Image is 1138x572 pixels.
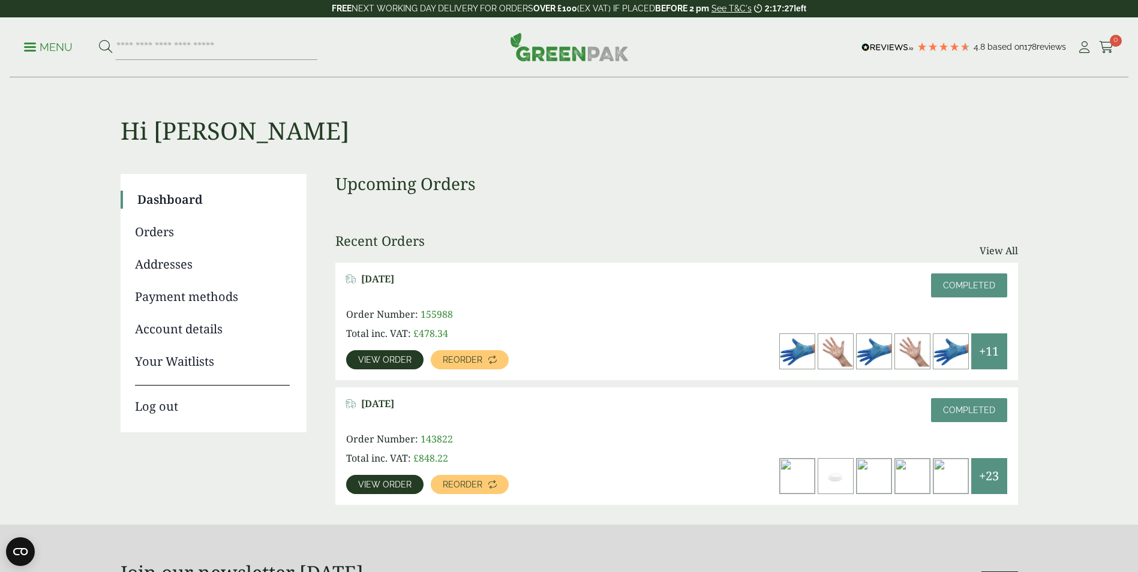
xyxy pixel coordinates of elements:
[358,480,412,489] span: View order
[1099,38,1114,56] a: 0
[358,356,412,364] span: View order
[1110,35,1122,47] span: 0
[135,353,290,371] a: Your Waitlists
[857,459,891,493] img: dsc_9937a_1-300x200.jpg
[346,451,411,465] span: Total inc. VAT:
[895,459,930,493] img: 10160.05-High-300x300.jpg
[933,459,968,493] img: dsc3350a_1-300x200.jpg
[421,308,453,321] span: 155988
[6,537,35,566] button: Open CMP widget
[431,350,509,369] a: Reorder
[857,334,891,369] img: 4130015J-Blue-Vinyl-Powder-Free-Gloves-Medium-1.jfif
[780,459,815,493] img: 12oz_kraft_a-300x200.jpg
[987,42,1024,52] span: Based on
[980,243,1018,258] a: View All
[861,43,914,52] img: REVIEWS.io
[443,480,482,489] span: Reorder
[1077,41,1092,53] i: My Account
[135,385,290,416] a: Log out
[655,4,709,13] strong: BEFORE 2 pm
[794,4,806,13] span: left
[943,405,995,415] span: Completed
[346,308,418,321] span: Order Number:
[943,281,995,290] span: Completed
[974,42,987,52] span: 4.8
[346,327,411,340] span: Total inc. VAT:
[135,288,290,306] a: Payment methods
[765,4,794,13] span: 2:17:27
[818,334,853,369] img: 4130016A-Large-Clear-Polythene-Glove-1-300x265.jpg
[533,4,577,13] strong: OVER £100
[137,191,290,209] a: Dashboard
[780,334,815,369] img: 4130015K-Blue-Vinyl-Powder-Free-Gloves-Large-1.jfif
[933,334,968,369] img: 4130015IZBlue-Vinyl-Powder-Free-Gloves-Small-1.jfif
[1099,41,1114,53] i: Cart
[979,467,999,485] span: +23
[818,459,853,493] img: 12-16oz-White-Sip-Lid--300x200.jpg
[332,4,352,13] strong: FREE
[895,334,930,369] img: 4130016-Medium-Clear-Polythene-Glove-1-300x265.jpg
[335,233,425,248] h3: Recent Orders
[335,174,1018,194] h3: Upcoming Orders
[413,451,448,465] bdi: 848.22
[443,356,482,364] span: Reorder
[361,398,394,410] span: [DATE]
[24,40,73,52] a: Menu
[510,32,629,61] img: GreenPak Supplies
[346,350,424,369] a: View order
[361,273,394,285] span: [DATE]
[1037,42,1066,52] span: reviews
[421,432,453,445] span: 143822
[979,342,999,360] span: +11
[135,223,290,241] a: Orders
[121,78,1018,145] h1: Hi [PERSON_NAME]
[413,327,419,340] span: £
[413,451,419,465] span: £
[711,4,752,13] a: See T&C's
[346,432,418,445] span: Order Number:
[431,475,509,494] a: Reorder
[346,475,424,494] a: View order
[917,41,971,52] div: 4.78 Stars
[413,327,448,340] bdi: 478.34
[135,255,290,273] a: Addresses
[24,40,73,55] p: Menu
[1024,42,1037,52] span: 178
[135,320,290,338] a: Account details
